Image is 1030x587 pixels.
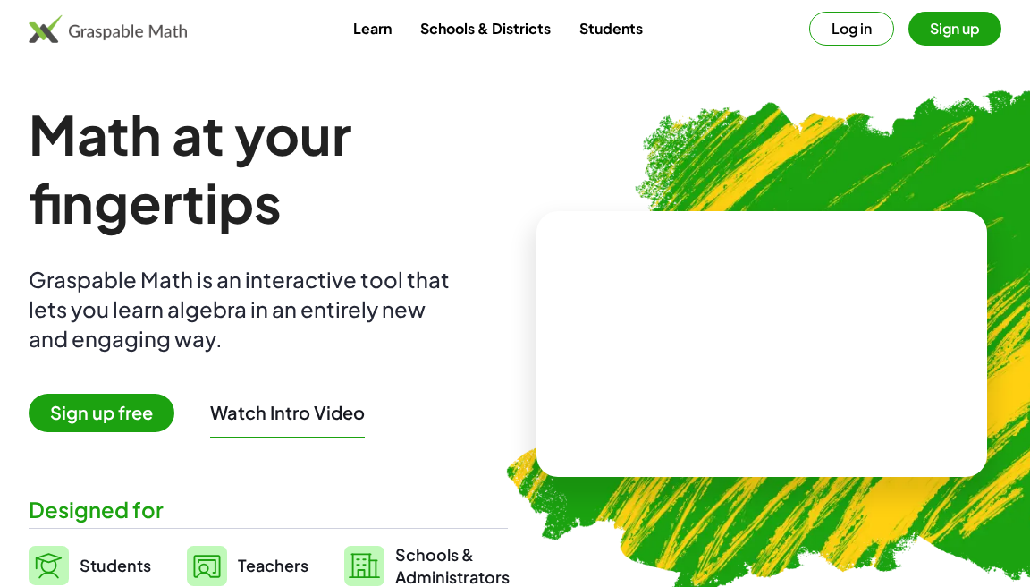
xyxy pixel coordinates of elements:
span: Sign up free [29,394,174,432]
a: Schools & Districts [406,12,565,45]
video: What is this? This is dynamic math notation. Dynamic math notation plays a central role in how Gr... [628,277,896,412]
h1: Math at your fingertips [29,100,508,236]
button: Sign up [908,12,1001,46]
button: Watch Intro Video [210,401,365,424]
button: Log in [809,12,894,46]
img: svg%3e [187,546,227,586]
a: Learn [339,12,406,45]
img: svg%3e [344,546,384,586]
span: Teachers [238,555,308,575]
a: Students [565,12,657,45]
img: svg%3e [29,546,69,585]
span: Students [80,555,151,575]
div: Graspable Math is an interactive tool that lets you learn algebra in an entirely new and engaging... [29,265,458,353]
div: Designed for [29,495,508,524]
